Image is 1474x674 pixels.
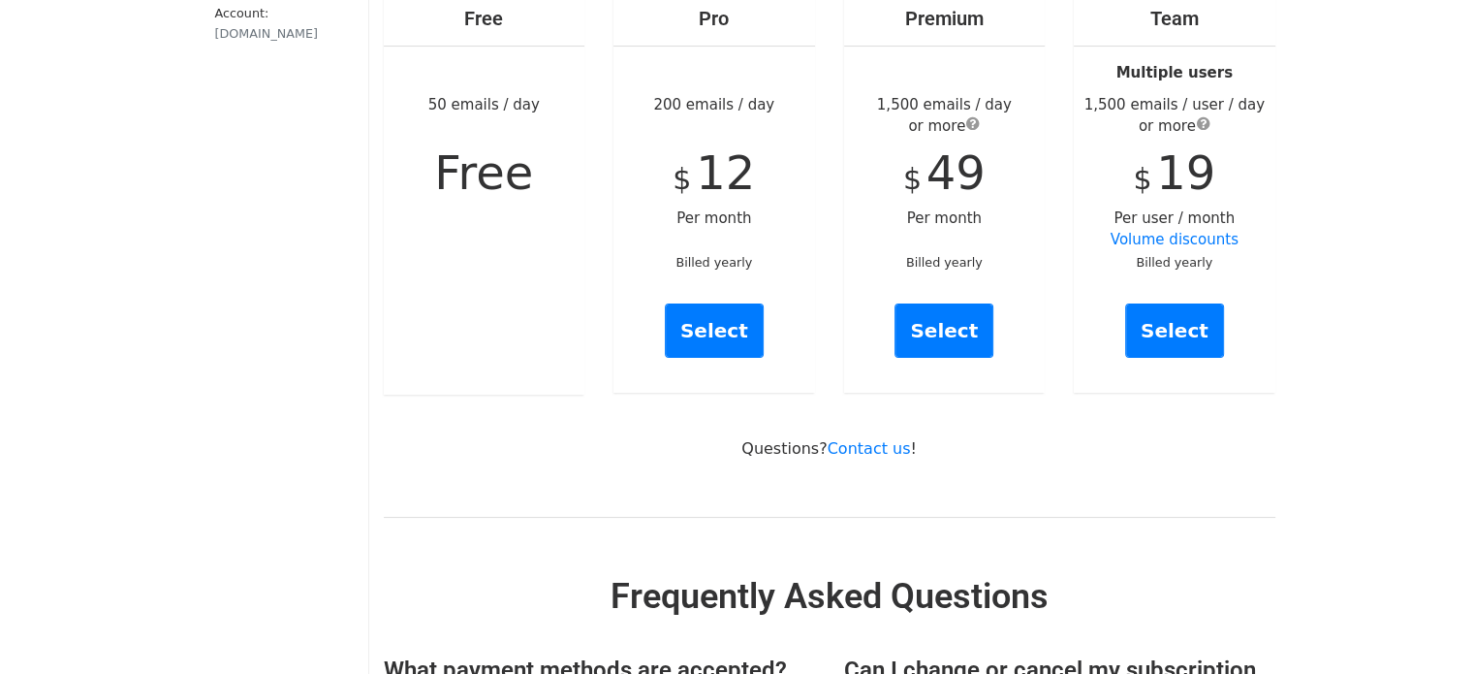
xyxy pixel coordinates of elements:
[1111,231,1239,248] a: Volume discounts
[1116,64,1233,81] strong: Multiple users
[894,304,993,358] a: Select
[215,24,338,43] div: [DOMAIN_NAME]
[1377,581,1474,674] iframe: Chat Widget
[1074,7,1275,30] h4: Team
[673,162,691,196] span: $
[906,255,983,270] small: Billed yearly
[613,7,815,30] h4: Pro
[434,145,533,200] span: Free
[1136,255,1212,270] small: Billed yearly
[1125,304,1224,358] a: Select
[926,145,986,200] span: 49
[1074,94,1275,138] div: 1,500 emails / user / day or more
[665,304,764,358] a: Select
[675,255,752,270] small: Billed yearly
[828,439,911,458] a: Contact us
[384,576,1275,618] h2: Frequently Asked Questions
[1156,145,1215,200] span: 19
[844,7,1046,30] h4: Premium
[384,438,1275,459] p: Questions? !
[215,6,338,43] small: Account:
[903,162,922,196] span: $
[844,94,1046,138] div: 1,500 emails / day or more
[384,7,585,30] h4: Free
[1133,162,1151,196] span: $
[696,145,755,200] span: 12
